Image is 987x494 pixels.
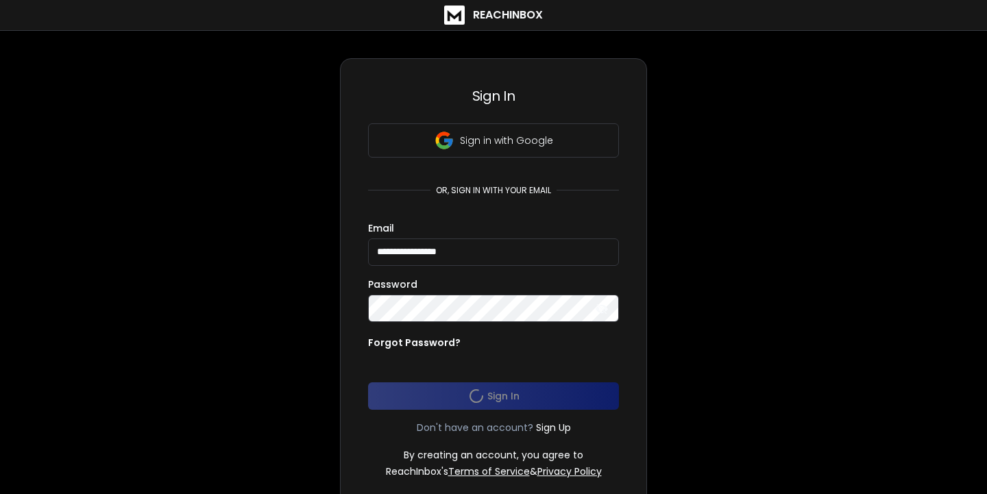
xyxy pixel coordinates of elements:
a: Sign Up [536,421,571,434]
p: or, sign in with your email [430,185,557,196]
p: ReachInbox's & [386,465,602,478]
label: Password [368,280,417,289]
img: logo [444,5,465,25]
a: ReachInbox [444,5,543,25]
a: Terms of Service [448,465,530,478]
a: Privacy Policy [537,465,602,478]
label: Email [368,223,394,233]
p: By creating an account, you agree to [404,448,583,462]
button: Sign in with Google [368,123,619,158]
p: Don't have an account? [417,421,533,434]
p: Sign in with Google [460,134,553,147]
h3: Sign In [368,86,619,106]
h1: ReachInbox [473,7,543,23]
p: Forgot Password? [368,336,461,349]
